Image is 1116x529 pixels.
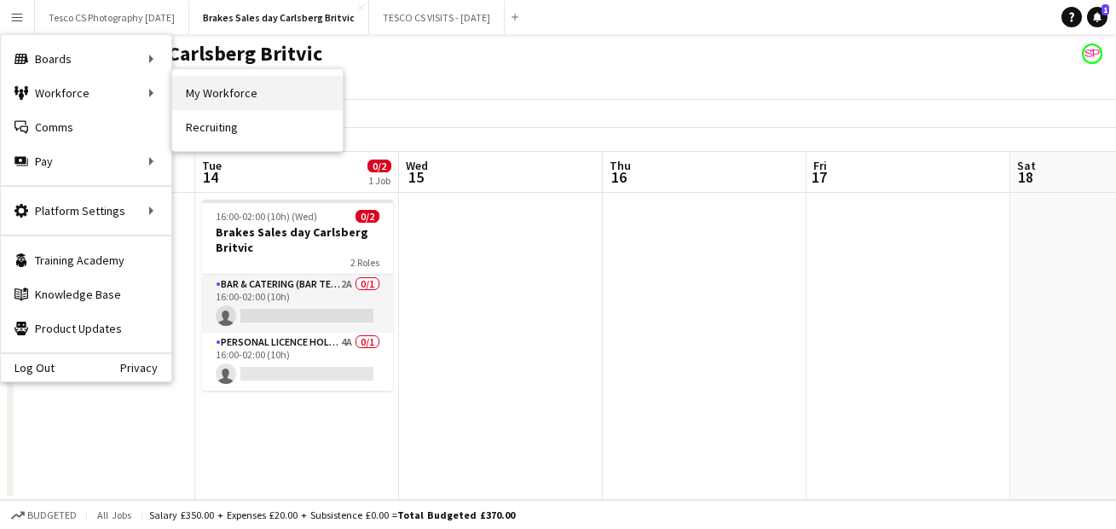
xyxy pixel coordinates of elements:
[120,361,171,375] a: Privacy
[1,277,171,311] a: Knowledge Base
[1,144,171,178] div: Pay
[1,361,55,375] a: Log Out
[1017,158,1036,173] span: Sat
[35,1,189,34] button: Tesco CS Photography [DATE]
[202,224,393,255] h3: Brakes Sales day Carlsberg Britvic
[356,210,379,223] span: 0/2
[403,167,428,187] span: 15
[202,333,393,391] app-card-role: Personal Licence Holder4A0/116:00-02:00 (10h)
[367,160,391,172] span: 0/2
[9,506,79,525] button: Budgeted
[199,167,222,187] span: 14
[189,1,369,34] button: Brakes Sales day Carlsberg Britvic
[1082,44,1102,64] app-user-avatar: Soozy Peters
[1087,7,1107,27] a: 1
[1102,4,1109,15] span: 1
[202,275,393,333] app-card-role: Bar & Catering (Bar Tender)2A0/116:00-02:00 (10h)
[1,110,171,144] a: Comms
[1,194,171,228] div: Platform Settings
[202,158,222,173] span: Tue
[1,243,171,277] a: Training Academy
[610,158,631,173] span: Thu
[350,256,379,269] span: 2 Roles
[397,509,515,521] span: Total Budgeted £370.00
[406,158,428,173] span: Wed
[368,174,390,187] div: 1 Job
[172,110,343,144] a: Recruiting
[369,1,505,34] button: TESCO CS VISITS - [DATE]
[811,167,827,187] span: 17
[813,158,827,173] span: Fri
[172,76,343,110] a: My Workforce
[1,311,171,346] a: Product Updates
[216,210,317,223] span: 16:00-02:00 (10h) (Wed)
[149,509,515,521] div: Salary £350.00 + Expenses £20.00 + Subsistence £0.00 =
[607,167,631,187] span: 16
[1,42,171,76] div: Boards
[27,509,77,521] span: Budgeted
[1,76,171,110] div: Workforce
[1015,167,1036,187] span: 18
[94,509,135,521] span: All jobs
[202,200,393,391] app-job-card: 16:00-02:00 (10h) (Wed)0/2Brakes Sales day Carlsberg Britvic2 RolesBar & Catering (Bar Tender)2A0...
